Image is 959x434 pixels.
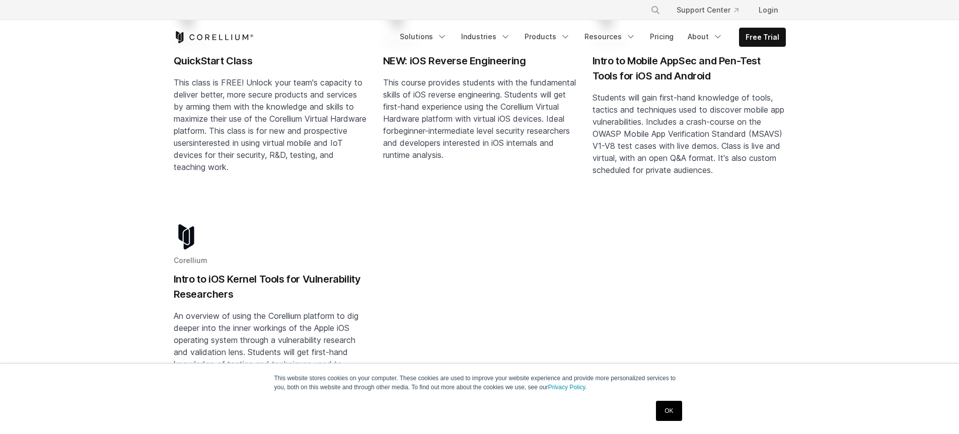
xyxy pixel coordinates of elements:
[394,28,453,46] a: Solutions
[593,6,786,208] a: Blog post summary: Intro to Mobile AppSec and Pen-Test Tools for iOS and Android
[682,28,729,46] a: About
[174,6,367,208] a: Blog post summary: QuickStart Class
[394,28,786,47] div: Navigation Menu
[174,138,343,172] span: interested in using virtual mobile and IoT devices for their security, R&D, testing, and teaching...
[174,256,207,265] span: Corellium
[644,28,680,46] a: Pricing
[383,126,570,160] span: beginner-intermediate level security researchers and developers interested in iOS internals and r...
[174,53,367,68] h2: QuickStart Class
[174,31,254,43] a: Corellium Home
[174,224,199,249] img: corellium-logo-icon-dark
[638,1,786,19] div: Navigation Menu
[383,76,576,161] p: This course provides students with the fundamental skills of iOS reverse engineering. Students wi...
[669,1,747,19] a: Support Center
[383,6,576,208] a: Blog post summary: NEW: iOS Reverse Engineering
[740,28,785,46] a: Free Trial
[593,53,786,83] h2: Intro to Mobile AppSec and Pen-Test Tools for iOS and Android
[593,93,784,175] span: Students will gain first-hand knowledge of tools, tactics and techniques used to discover mobile ...
[174,77,366,148] span: This class is FREE! Unlock your team's capacity to deliver better, more secure products and servi...
[519,28,576,46] a: Products
[455,28,517,46] a: Industries
[656,401,682,421] a: OK
[174,311,359,405] span: An overview of using the Corellium platform to dig deeper into the inner workings of the Apple iO...
[383,53,576,68] h2: NEW: iOS Reverse Engineering
[646,1,665,19] button: Search
[751,1,786,19] a: Login
[578,28,642,46] a: Resources
[174,272,367,302] h2: Intro to iOS Kernel Tools for Vulnerability Researchers
[548,384,587,391] a: Privacy Policy.
[274,374,685,392] p: This website stores cookies on your computer. These cookies are used to improve your website expe...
